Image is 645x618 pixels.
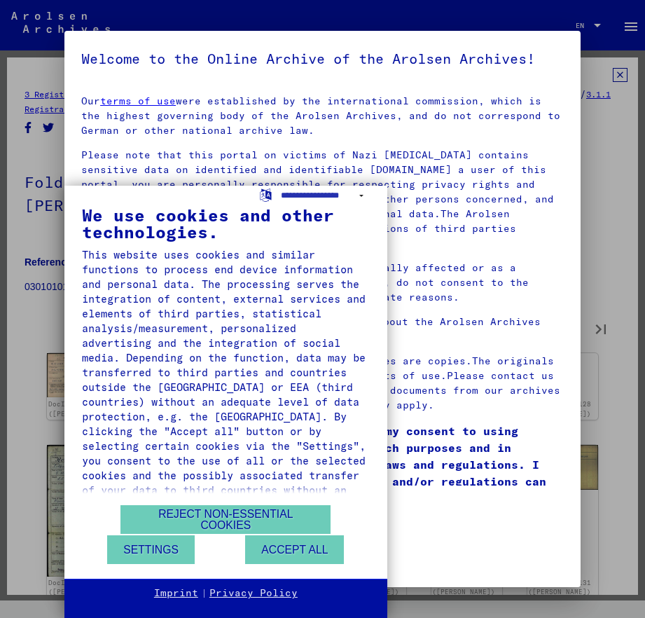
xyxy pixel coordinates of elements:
button: Accept all [245,535,344,564]
button: Settings [107,535,195,564]
a: Privacy Policy [209,586,298,600]
div: We use cookies and other technologies. [82,207,370,240]
div: This website uses cookies and similar functions to process end device information and personal da... [82,247,370,512]
button: Reject non-essential cookies [120,505,331,534]
a: Imprint [154,586,198,600]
